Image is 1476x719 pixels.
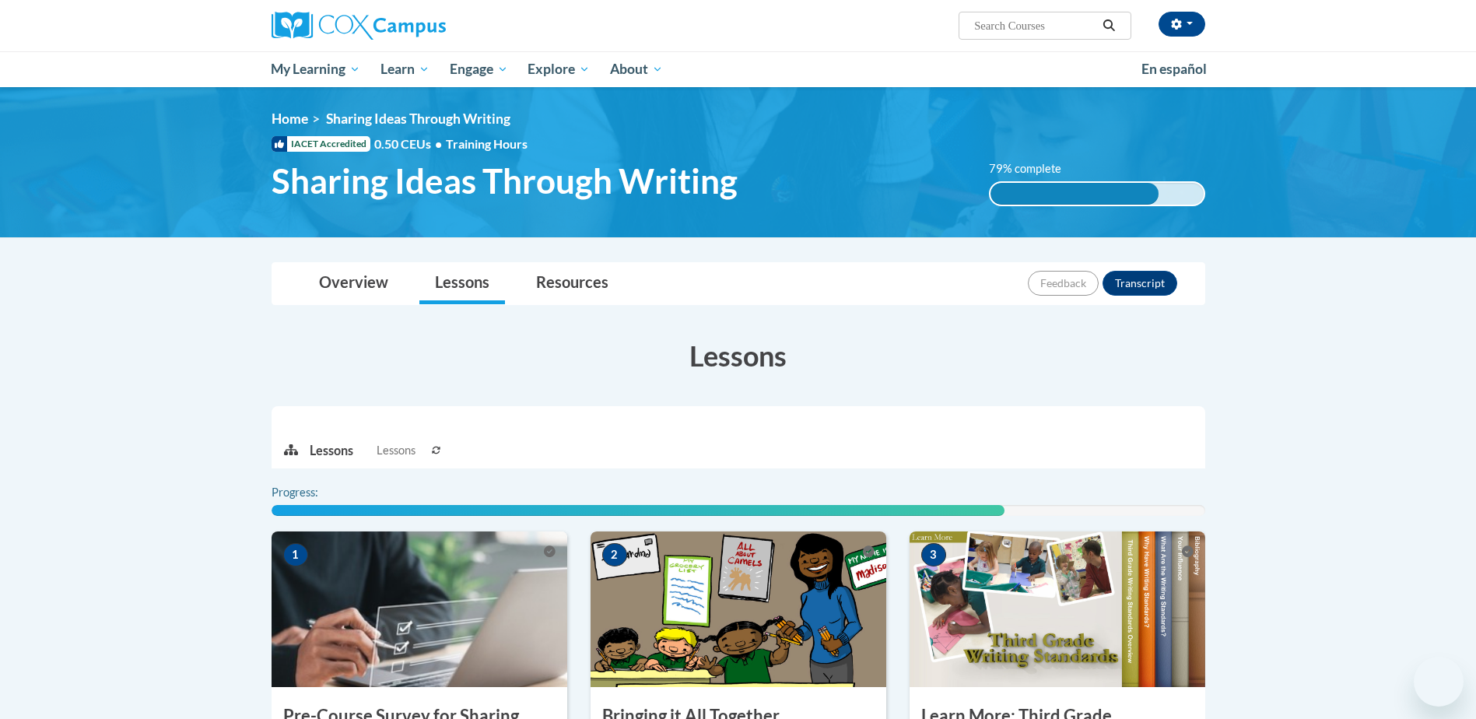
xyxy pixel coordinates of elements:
img: Course Image [910,531,1205,687]
div: 79% complete [990,183,1159,205]
a: Resources [521,263,624,304]
span: Sharing Ideas Through Writing [326,110,510,127]
span: Learn [380,60,429,79]
img: Course Image [272,531,567,687]
p: Lessons [310,442,353,459]
span: Explore [528,60,590,79]
a: Engage [440,51,518,87]
button: Feedback [1028,271,1099,296]
a: Lessons [419,263,505,304]
button: Transcript [1103,271,1177,296]
span: Lessons [377,442,415,459]
span: Engage [450,60,508,79]
a: My Learning [261,51,371,87]
span: Sharing Ideas Through Writing [272,160,738,202]
img: Course Image [591,531,886,687]
span: About [610,60,663,79]
a: Learn [370,51,440,87]
label: Progress: [272,484,361,501]
span: 0.50 CEUs [374,135,446,153]
span: 3 [921,543,946,566]
iframe: Button to launch messaging window [1414,657,1464,707]
span: My Learning [271,60,360,79]
button: Account Settings [1159,12,1205,37]
img: Cox Campus [272,12,446,40]
span: 2 [602,543,627,566]
span: Training Hours [446,136,528,151]
a: Home [272,110,308,127]
input: Search Courses [973,16,1097,35]
span: • [435,136,442,151]
a: Overview [303,263,404,304]
a: Cox Campus [272,12,567,40]
label: 79% complete [989,160,1078,177]
a: Explore [517,51,600,87]
a: About [600,51,673,87]
a: En español [1131,53,1217,86]
span: En español [1141,61,1207,77]
div: Main menu [248,51,1229,87]
h3: Lessons [272,336,1205,375]
span: IACET Accredited [272,136,370,152]
span: 1 [283,543,308,566]
button: Search [1097,16,1120,35]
